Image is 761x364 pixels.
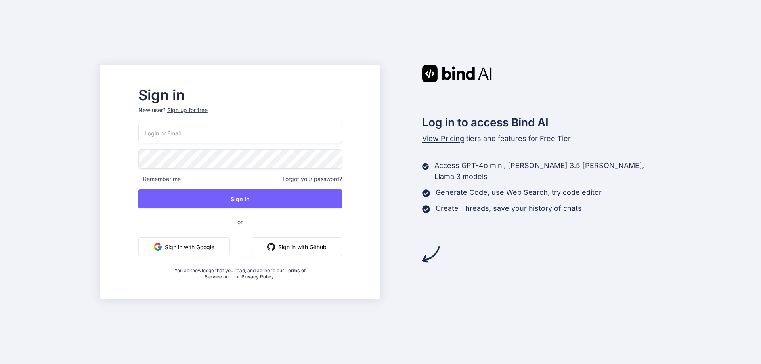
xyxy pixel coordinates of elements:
button: Sign in with Github [252,237,342,256]
button: Sign In [138,189,342,208]
img: github [267,243,275,251]
span: Forgot your password? [283,175,342,183]
p: Access GPT-4o mini, [PERSON_NAME] 3.5 [PERSON_NAME], Llama 3 models [434,160,661,182]
span: Remember me [138,175,181,183]
img: google [154,243,162,251]
input: Login or Email [138,124,342,143]
p: New user? [138,106,342,124]
p: tiers and features for Free Tier [422,133,662,144]
p: Create Threads, save your history of chats [436,203,582,214]
p: Generate Code, use Web Search, try code editor [436,187,602,198]
button: Sign in with Google [138,237,230,256]
span: View Pricing [422,134,464,143]
img: Bind AI logo [422,65,492,82]
h2: Sign in [138,89,342,101]
a: Terms of Service [205,267,306,280]
span: or [206,212,274,232]
div: Sign up for free [167,106,208,114]
div: You acknowledge that you read, and agree to our and our [172,263,308,280]
a: Privacy Policy. [241,274,275,280]
img: arrow [422,246,440,263]
h2: Log in to access Bind AI [422,114,662,131]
